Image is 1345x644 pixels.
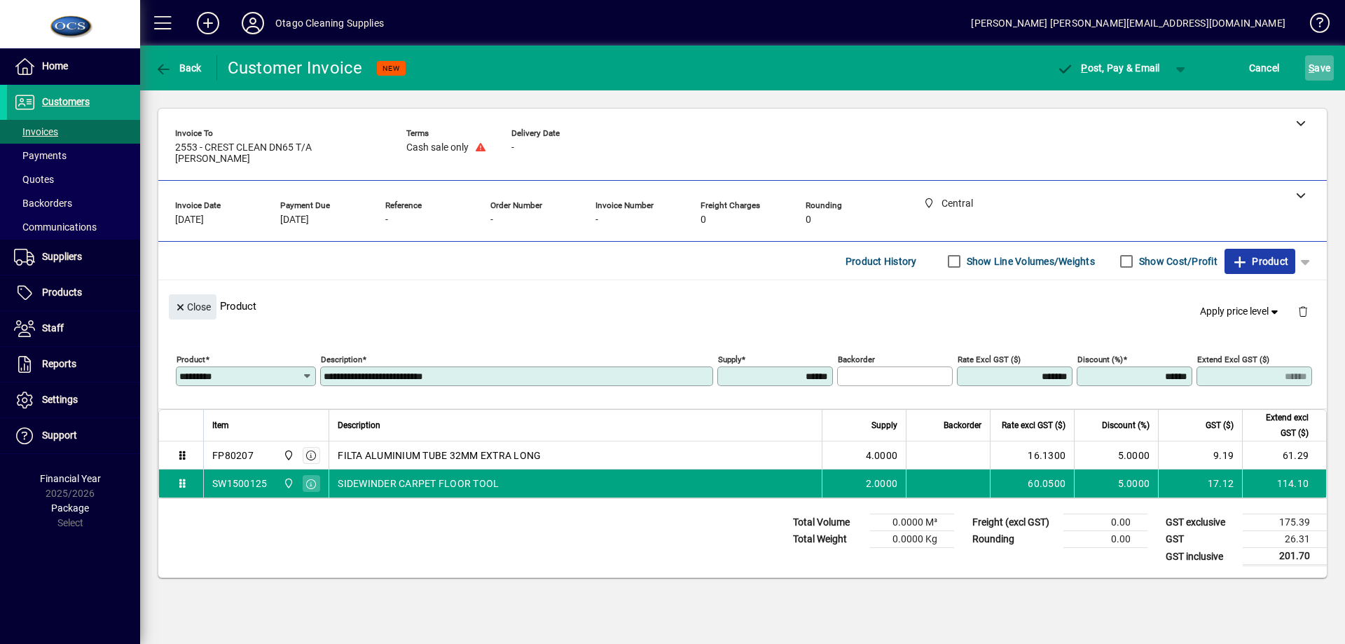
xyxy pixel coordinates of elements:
span: 0 [701,214,706,226]
td: 17.12 [1158,470,1242,498]
div: Otago Cleaning Supplies [275,12,384,34]
span: GST ($) [1206,418,1234,433]
mat-label: Discount (%) [1077,355,1123,364]
td: 61.29 [1242,441,1326,470]
span: Rate excl GST ($) [1002,418,1065,433]
span: Financial Year [40,473,101,484]
a: Backorders [7,191,140,215]
app-page-header-button: Back [140,55,217,81]
a: Communications [7,215,140,239]
td: 175.39 [1243,514,1327,531]
div: [PERSON_NAME] [PERSON_NAME][EMAIL_ADDRESS][DOMAIN_NAME] [971,12,1285,34]
a: Knowledge Base [1299,3,1327,48]
div: FP80207 [212,448,254,463]
td: 114.10 [1242,470,1326,498]
a: Staff [7,311,140,346]
span: Suppliers [42,251,82,262]
td: 5.0000 [1074,441,1158,470]
button: Apply price level [1194,299,1287,324]
div: SW1500125 [212,477,267,491]
button: Delete [1286,294,1320,328]
td: GST inclusive [1159,548,1243,566]
span: Central [280,476,296,491]
mat-label: Supply [718,355,741,364]
span: Close [174,296,211,319]
div: 16.1300 [999,448,1065,463]
span: P [1081,62,1087,74]
span: Customers [42,96,90,107]
span: Supply [871,418,897,433]
span: Communications [14,221,97,233]
button: Close [169,294,216,320]
span: Discount (%) [1102,418,1150,433]
mat-label: Product [177,355,205,364]
span: Extend excl GST ($) [1251,410,1309,441]
mat-label: Extend excl GST ($) [1197,355,1269,364]
span: 2.0000 [866,477,898,491]
a: Reports [7,347,140,382]
td: Freight (excl GST) [965,514,1063,531]
a: Invoices [7,120,140,144]
button: Product [1225,249,1295,274]
td: GST exclusive [1159,514,1243,531]
td: GST [1159,531,1243,548]
span: Quotes [14,174,54,185]
span: Products [42,287,82,298]
button: Cancel [1246,55,1283,81]
button: Product History [840,249,923,274]
span: 4.0000 [866,448,898,463]
a: Payments [7,144,140,167]
a: Support [7,418,140,453]
app-page-header-button: Delete [1286,305,1320,317]
td: 0.0000 Kg [870,531,954,548]
span: NEW [382,64,400,73]
mat-label: Backorder [838,355,875,364]
span: Reports [42,358,76,369]
td: 26.31 [1243,531,1327,548]
span: [DATE] [175,214,204,226]
button: Add [186,11,230,36]
span: 2553 - CREST CLEAN DN65 T/A [PERSON_NAME] [175,142,385,165]
button: Back [151,55,205,81]
a: Settings [7,383,140,418]
div: 60.0500 [999,477,1065,491]
span: Product History [846,250,917,273]
div: Product [158,280,1327,331]
span: - [490,214,493,226]
a: Products [7,275,140,310]
span: [DATE] [280,214,309,226]
td: 0.00 [1063,514,1147,531]
span: SIDEWINDER CARPET FLOOR TOOL [338,477,499,491]
span: Invoices [14,126,58,137]
span: - [511,142,514,153]
app-page-header-button: Close [165,300,220,313]
span: Cash sale only [406,142,469,153]
span: Item [212,418,229,433]
span: Description [338,418,380,433]
span: FILTA ALUMINIUM TUBE 32MM EXTRA LONG [338,448,541,463]
button: Post, Pay & Email [1050,55,1167,81]
div: Customer Invoice [228,57,363,79]
td: Total Volume [786,514,870,531]
span: ost, Pay & Email [1057,62,1160,74]
span: Cancel [1249,57,1280,79]
span: Support [42,430,77,441]
td: 0.0000 M³ [870,514,954,531]
span: S [1309,62,1314,74]
span: Settings [42,394,78,405]
a: Home [7,49,140,84]
span: 0 [806,214,811,226]
span: Central [280,448,296,463]
span: Staff [42,322,64,334]
button: Save [1305,55,1334,81]
span: Product [1232,250,1288,273]
span: Apply price level [1200,304,1281,319]
span: - [595,214,598,226]
span: Home [42,60,68,71]
a: Quotes [7,167,140,191]
mat-label: Description [321,355,362,364]
td: 201.70 [1243,548,1327,566]
label: Show Cost/Profit [1136,254,1218,268]
span: Backorder [944,418,981,433]
span: Package [51,502,89,514]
